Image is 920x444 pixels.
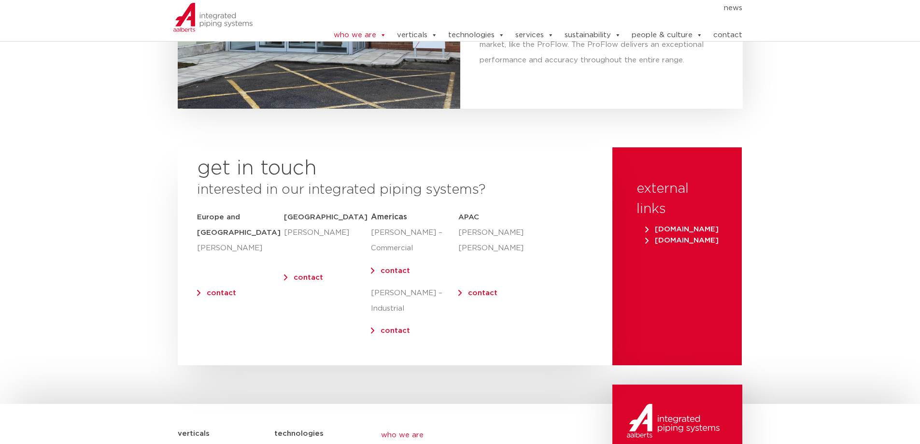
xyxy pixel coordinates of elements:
a: contact [713,26,742,45]
a: [DOMAIN_NAME] [641,237,722,244]
strong: Europe and [GEOGRAPHIC_DATA] [197,214,281,236]
a: news [724,0,742,16]
h5: technologies [274,426,324,442]
span: [DOMAIN_NAME] [645,226,719,233]
a: contact [207,289,236,297]
p: [PERSON_NAME] – Industrial [371,286,458,316]
span: [DOMAIN_NAME] [645,237,719,244]
h5: APAC [458,210,511,225]
a: technologies [448,26,505,45]
span: Americas [371,213,407,221]
p: [PERSON_NAME] [PERSON_NAME] [458,225,511,256]
p: [PERSON_NAME] [284,225,371,241]
h5: [GEOGRAPHIC_DATA] [284,210,371,225]
h2: get in touch [197,157,317,180]
p: [PERSON_NAME] [197,241,284,256]
h3: external links [637,179,718,219]
h5: verticals [178,426,210,442]
a: [DOMAIN_NAME] [641,226,722,233]
a: contact [294,274,323,281]
nav: Menu [304,0,743,16]
a: sustainability [565,26,621,45]
a: services [515,26,554,45]
a: people & culture [632,26,703,45]
a: contact [381,267,410,274]
a: who we are [334,26,386,45]
a: verticals [397,26,438,45]
p: [PERSON_NAME] – Commercial [371,225,458,256]
a: contact [381,327,410,334]
a: contact [468,289,497,297]
h3: interested in our integrated piping systems? [197,180,593,200]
